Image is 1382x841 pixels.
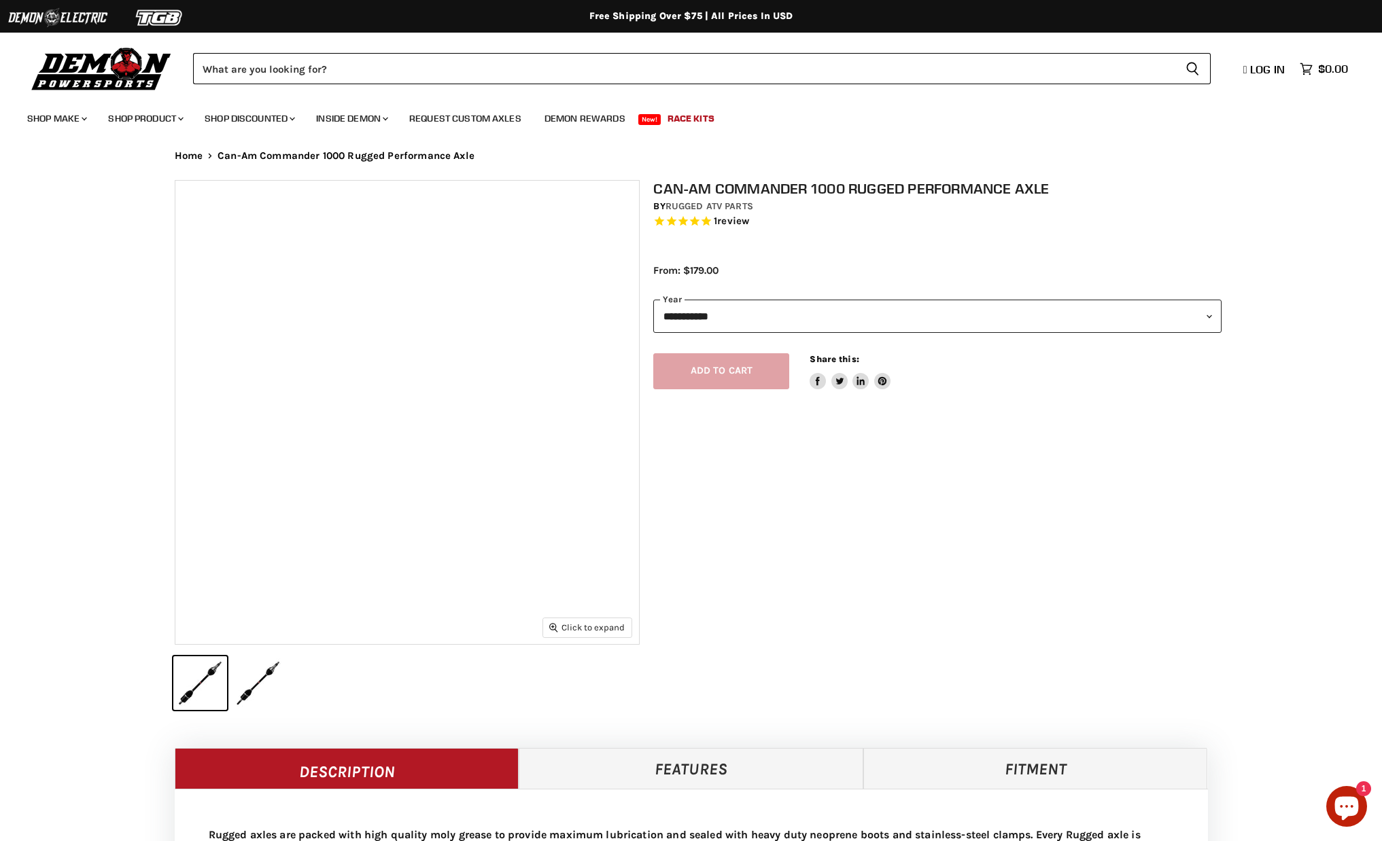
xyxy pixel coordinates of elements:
[306,105,396,132] a: Inside Demon
[17,99,1345,132] ul: Main menu
[543,618,632,637] button: Click to expand
[653,215,1222,229] span: Rated 5.0 out of 5 stars 1 reviews
[863,748,1208,789] a: Fitment
[653,264,719,276] span: From: $179.00
[1250,62,1285,76] span: Log in
[1322,786,1371,830] inbox-online-store-chat: Shopify online store chat
[657,105,725,132] a: Race Kits
[27,44,176,92] img: Demon Powersports
[231,656,285,710] button: IMAGE thumbnail
[714,215,749,227] span: 1 reviews
[1237,63,1293,75] a: Log in
[653,180,1222,197] h1: Can-Am Commander 1000 Rugged Performance Axle
[1175,53,1211,84] button: Search
[193,53,1175,84] input: Search
[148,10,1235,22] div: Free Shipping Over $75 | All Prices In USD
[17,105,95,132] a: Shop Make
[218,150,474,162] span: Can-Am Commander 1000 Rugged Performance Axle
[193,53,1211,84] form: Product
[175,748,519,789] a: Description
[534,105,636,132] a: Demon Rewards
[519,748,863,789] a: Features
[810,353,891,389] aside: Share this:
[175,150,203,162] a: Home
[98,105,192,132] a: Shop Product
[1293,59,1355,79] a: $0.00
[399,105,532,132] a: Request Custom Axles
[1318,62,1348,75] span: $0.00
[653,199,1222,214] div: by
[717,215,749,227] span: review
[148,150,1235,162] nav: Breadcrumbs
[549,622,625,632] span: Click to expand
[7,5,109,31] img: Demon Electric Logo 2
[638,114,661,125] span: New!
[109,5,211,31] img: TGB Logo 2
[666,200,753,212] a: Rugged ATV Parts
[810,354,859,364] span: Share this:
[653,300,1222,333] select: year
[173,656,227,710] button: IMAGE thumbnail
[194,105,303,132] a: Shop Discounted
